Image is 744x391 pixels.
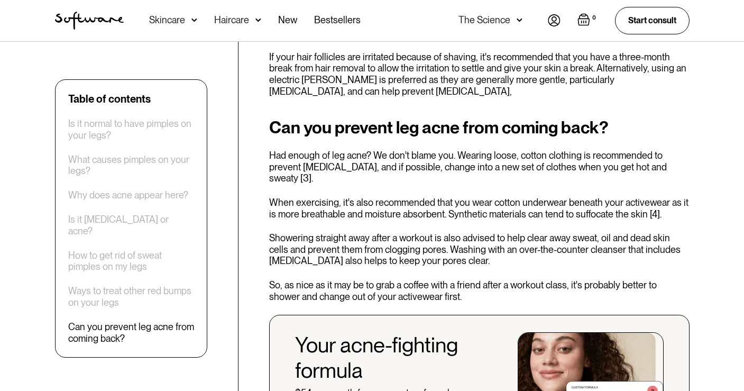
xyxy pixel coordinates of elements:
a: home [55,12,124,30]
a: How to get rid of sweat pimples on my legs [68,250,194,272]
p: If your hair follicles are irritated because of shaving, it's recommended that you have a three-m... [269,51,690,97]
img: Software Logo [55,12,124,30]
img: arrow down [255,15,261,25]
div: Haircare [214,15,249,25]
a: Open empty cart [577,13,598,28]
a: Is it normal to have pimples on your legs? [68,118,194,141]
h2: Can you prevent leg acne from coming back? [269,118,690,137]
a: Is it [MEDICAL_DATA] or acne? [68,214,194,237]
a: Can you prevent leg acne from coming back? [68,321,194,344]
p: Showering straight away after a workout is also advised to help clear away sweat, oil and dead sk... [269,232,690,267]
a: Ways to treat other red bumps on your legs [68,285,194,308]
p: When exercising, it's also recommended that you wear cotton underwear beneath your activewear as ... [269,197,690,220]
div: Table of contents [68,93,151,105]
img: arrow down [517,15,522,25]
div: Skincare [149,15,185,25]
a: Why does acne appear here? [68,189,188,201]
p: Had enough of leg acne? We don't blame you. Wearing loose, cotton clothing is recommended to prev... [269,150,690,184]
img: arrow down [191,15,197,25]
p: So, as nice as it may be to grab a coffee with a friend after a workout class, it's probably bett... [269,279,690,302]
a: Start consult [615,7,690,34]
div: Your acne-fighting formula [295,332,501,383]
div: The Science [458,15,510,25]
div: 0 [590,13,598,23]
a: What causes pimples on your legs? [68,154,194,177]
